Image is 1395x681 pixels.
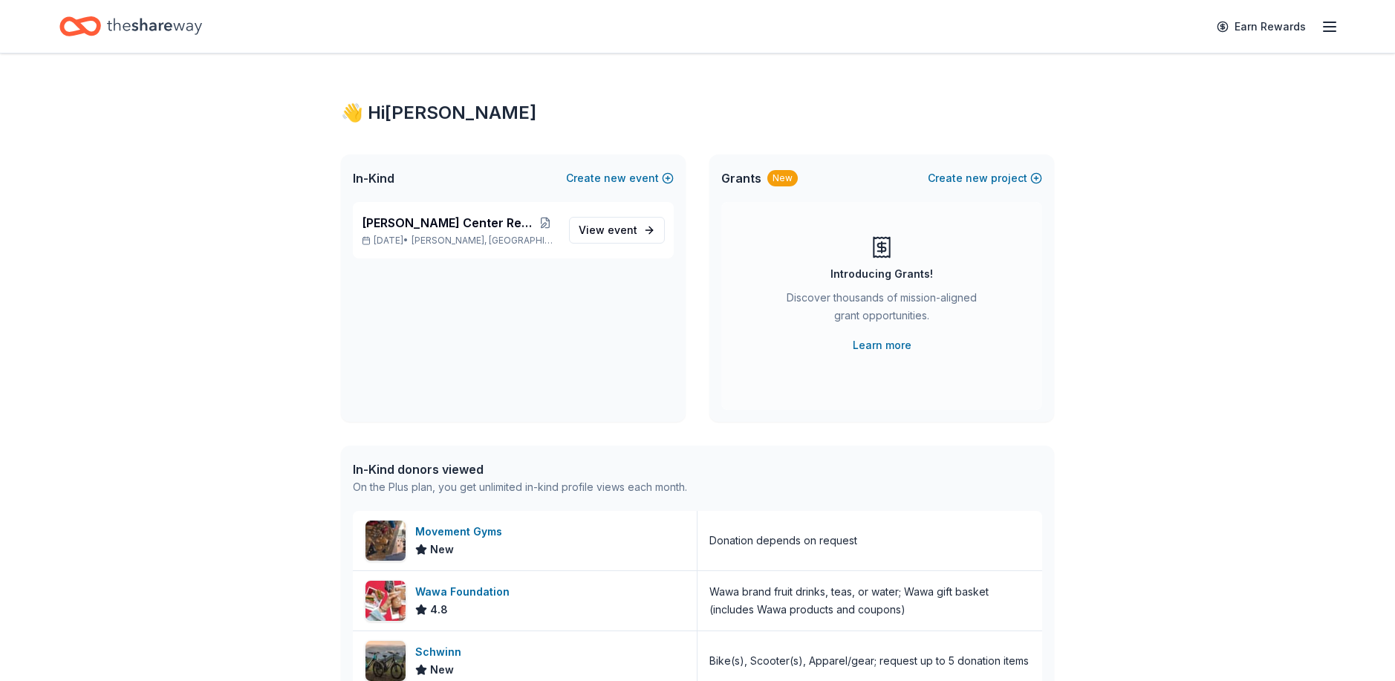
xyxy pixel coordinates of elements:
[430,541,454,558] span: New
[709,652,1029,670] div: Bike(s), Scooter(s), Apparel/gear; request up to 5 donation items
[341,101,1054,125] div: 👋 Hi [PERSON_NAME]
[579,221,637,239] span: View
[604,169,626,187] span: new
[353,478,687,496] div: On the Plus plan, you get unlimited in-kind profile views each month.
[928,169,1042,187] button: Createnewproject
[59,9,202,44] a: Home
[966,169,988,187] span: new
[353,460,687,478] div: In-Kind donors viewed
[365,521,406,561] img: Image for Movement Gyms
[430,601,448,619] span: 4.8
[1208,13,1315,40] a: Earn Rewards
[430,661,454,679] span: New
[362,235,557,247] p: [DATE] •
[709,532,857,550] div: Donation depends on request
[365,641,406,681] img: Image for Schwinn
[415,643,467,661] div: Schwinn
[569,217,665,244] a: View event
[415,583,516,601] div: Wawa Foundation
[415,523,508,541] div: Movement Gyms
[608,224,637,236] span: event
[365,581,406,621] img: Image for Wawa Foundation
[721,169,761,187] span: Grants
[362,214,533,232] span: [PERSON_NAME] Center Restoration
[767,170,798,186] div: New
[830,265,933,283] div: Introducing Grants!
[853,336,911,354] a: Learn more
[566,169,674,187] button: Createnewevent
[709,583,1030,619] div: Wawa brand fruit drinks, teas, or water; Wawa gift basket (includes Wawa products and coupons)
[781,289,983,330] div: Discover thousands of mission-aligned grant opportunities.
[412,235,557,247] span: [PERSON_NAME], [GEOGRAPHIC_DATA]
[353,169,394,187] span: In-Kind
